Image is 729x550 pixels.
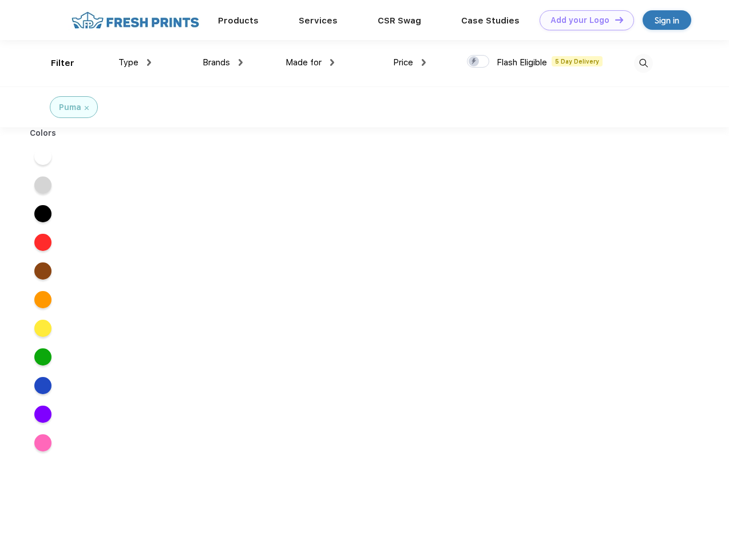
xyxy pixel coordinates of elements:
[378,15,421,26] a: CSR Swag
[203,57,230,68] span: Brands
[615,17,623,23] img: DT
[552,56,603,66] span: 5 Day Delivery
[497,57,547,68] span: Flash Eligible
[68,10,203,30] img: fo%20logo%202.webp
[118,57,138,68] span: Type
[218,15,259,26] a: Products
[85,106,89,110] img: filter_cancel.svg
[550,15,609,25] div: Add your Logo
[393,57,413,68] span: Price
[422,59,426,66] img: dropdown.png
[634,54,653,73] img: desktop_search.svg
[51,57,74,70] div: Filter
[147,59,151,66] img: dropdown.png
[330,59,334,66] img: dropdown.png
[655,14,679,27] div: Sign in
[239,59,243,66] img: dropdown.png
[59,101,81,113] div: Puma
[299,15,338,26] a: Services
[286,57,322,68] span: Made for
[21,127,65,139] div: Colors
[643,10,691,30] a: Sign in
